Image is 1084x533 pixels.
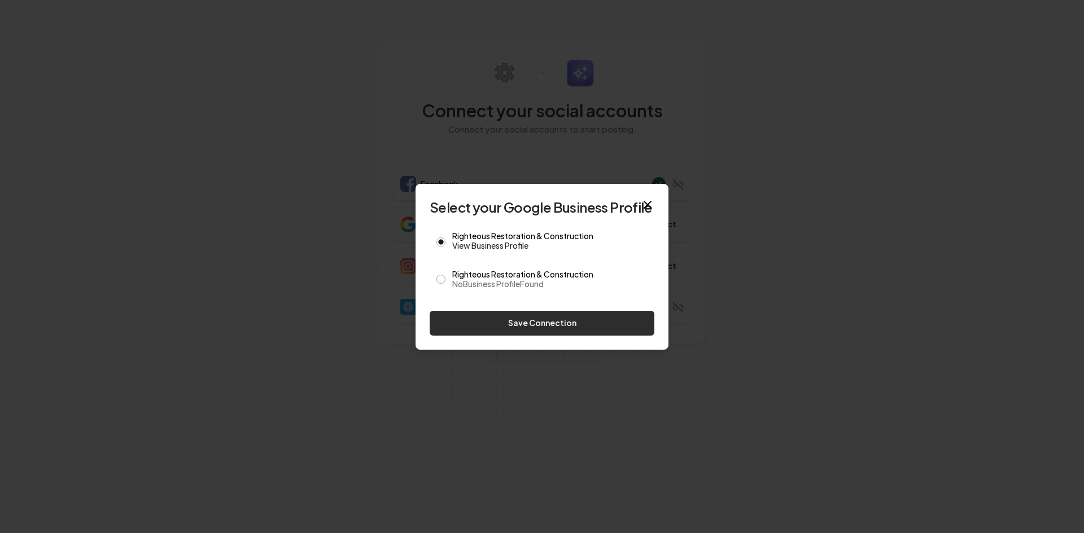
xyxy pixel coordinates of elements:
[452,278,648,289] span: No Business Profile Found
[452,232,648,251] label: Righteous Restoration & Construction
[430,311,654,336] button: Save Connection
[452,270,648,289] label: Righteous Restoration & Construction
[452,240,648,251] a: View Business Profile
[430,198,654,216] h2: Select your Google Business Profile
